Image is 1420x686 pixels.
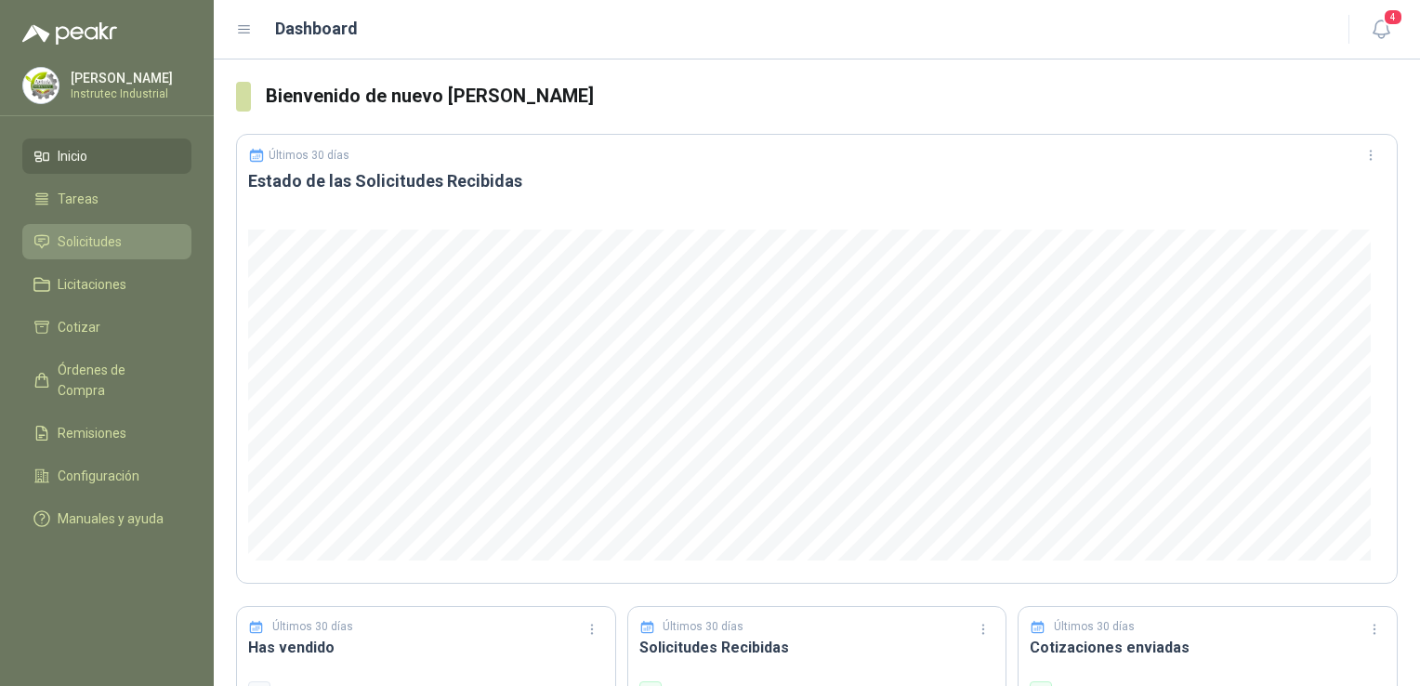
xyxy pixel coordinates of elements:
h1: Dashboard [275,16,358,42]
p: Últimos 30 días [663,618,743,636]
a: Órdenes de Compra [22,352,191,408]
a: Tareas [22,181,191,217]
a: Configuración [22,458,191,494]
span: Órdenes de Compra [58,360,174,401]
button: 4 [1364,13,1398,46]
a: Remisiones [22,416,191,451]
span: Cotizar [58,317,100,337]
span: Manuales y ayuda [58,508,164,529]
h3: Has vendido [248,636,604,659]
span: Tareas [58,189,99,209]
span: Solicitudes [58,231,122,252]
img: Logo peakr [22,22,117,45]
span: Configuración [58,466,139,486]
h3: Estado de las Solicitudes Recibidas [248,170,1386,192]
h3: Cotizaciones enviadas [1030,636,1386,659]
a: Solicitudes [22,224,191,259]
span: Licitaciones [58,274,126,295]
h3: Bienvenido de nuevo [PERSON_NAME] [266,82,1398,111]
h3: Solicitudes Recibidas [639,636,995,659]
a: Inicio [22,139,191,174]
p: Instrutec Industrial [71,88,187,99]
p: Últimos 30 días [269,149,349,162]
span: Inicio [58,146,87,166]
a: Manuales y ayuda [22,501,191,536]
span: Remisiones [58,423,126,443]
p: Últimos 30 días [272,618,353,636]
p: [PERSON_NAME] [71,72,187,85]
p: Últimos 30 días [1054,618,1135,636]
span: 4 [1383,8,1403,26]
img: Company Logo [23,68,59,103]
a: Cotizar [22,310,191,345]
a: Licitaciones [22,267,191,302]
